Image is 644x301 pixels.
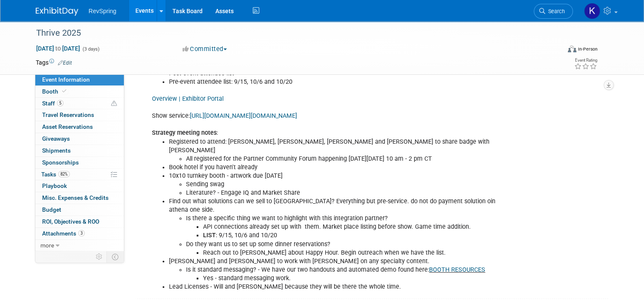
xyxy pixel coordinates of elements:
span: 82% [58,171,70,177]
li: All registered for the Partner Community Forum happening [DATE][DATE] 10 am - 2 pm CT [186,155,512,163]
span: 5 [57,100,63,106]
span: Potential Scheduling Conflict -- at least one attendee is tagged in another overlapping event. [111,100,117,108]
b: Strategy meeting notes [152,129,217,136]
div: Thrive 2025 [33,26,550,41]
span: Booth [42,88,68,95]
span: Search [545,8,565,14]
a: Misc. Expenses & Credits [35,192,124,204]
li: Yes - standard messaging work. [203,274,512,283]
img: Kelsey Culver [584,3,600,19]
span: more [40,242,54,249]
span: Staff [42,100,63,107]
a: Booth [35,86,124,97]
a: ROI, Objectives & ROO [35,216,124,227]
a: Sponsorships [35,157,124,168]
span: Asset Reservations [42,123,93,130]
li: Do they want us to set up some dinner reservations? [186,240,512,257]
a: more [35,240,124,251]
a: Event Information [35,74,124,85]
a: Travel Reservations [35,109,124,121]
span: Tasks [41,171,70,178]
li: 10x10 turnkey booth - artwork due [DATE] [169,172,512,197]
td: Tags [36,58,72,67]
li: [PERSON_NAME] and [PERSON_NAME] to work with [PERSON_NAME] on any specialty content. [169,257,512,283]
span: ROI, Objectives & ROO [42,218,99,225]
a: Staff5 [35,98,124,109]
li: Literature? - Engage IQ and Market Share [186,189,512,197]
li: API connections already set up with them. Market place listing before show. Game time addition. [203,223,512,231]
li: Lead Licenses - Will and [PERSON_NAME] because they will be there the whole time. [169,283,512,291]
div: Event Format [515,44,598,57]
div: Event Rating [574,58,597,62]
td: Personalize Event Tab Strip [92,251,107,262]
div: In-Person [578,46,598,52]
span: Giveaways [42,135,70,142]
li: Sending swag [186,180,512,189]
span: Shipments [42,147,71,154]
a: Tasks82% [35,169,124,180]
span: (3 days) [82,46,100,52]
span: Budget [42,206,61,213]
a: Asset Reservations [35,121,124,133]
span: [DATE] [DATE] [36,45,80,52]
li: Find out what solutions can we sell to [GEOGRAPHIC_DATA]? Everything but pre-service. do not do p... [169,197,512,257]
a: Playbook [35,180,124,192]
span: to [54,45,62,52]
button: Committed [180,45,230,54]
span: 3 [78,230,85,236]
a: Attachments3 [35,228,124,239]
li: : 9/15, 10/6 and 10/20 [203,231,512,240]
span: Travel Reservations [42,111,94,118]
a: Edit [58,60,72,66]
span: Playbook [42,182,67,189]
i: Booth reservation complete [62,89,66,94]
a: BOOTH RESOURCES [429,266,485,273]
li: Pre-event attendee list: 9/15, 10/6 and 10/20 [169,78,512,86]
span: Event Information [42,76,90,83]
span: Misc. Expenses & Credits [42,194,109,201]
li: Is there a specific thing we want to highlight with this integration partner? [186,214,512,240]
a: [URL][DOMAIN_NAME][DOMAIN_NAME] [190,112,297,119]
a: Giveaways [35,133,124,145]
li: Book hotel if you haven't already [169,163,512,172]
a: Budget [35,204,124,216]
li: Registered to attend: [PERSON_NAME], [PERSON_NAME], [PERSON_NAME] and [PERSON_NAME] to share badg... [169,138,512,163]
a: Overview | Exhibitor Portal [152,95,223,102]
li: Reach out to [PERSON_NAME] about Happy Hour. Begin outreach when we have the list. [203,249,512,257]
a: Shipments [35,145,124,156]
li: Is it standard messaging? - We have our two handouts and automated demo found here: [186,266,512,283]
td: Toggle Event Tabs [107,251,124,262]
img: Format-Inperson.png [568,45,576,52]
img: ExhibitDay [36,7,78,16]
a: Search [534,4,573,19]
span: Attachments [42,230,85,237]
span: Sponsorships [42,159,79,166]
span: RevSpring [89,8,116,14]
b: LIST [203,232,216,239]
